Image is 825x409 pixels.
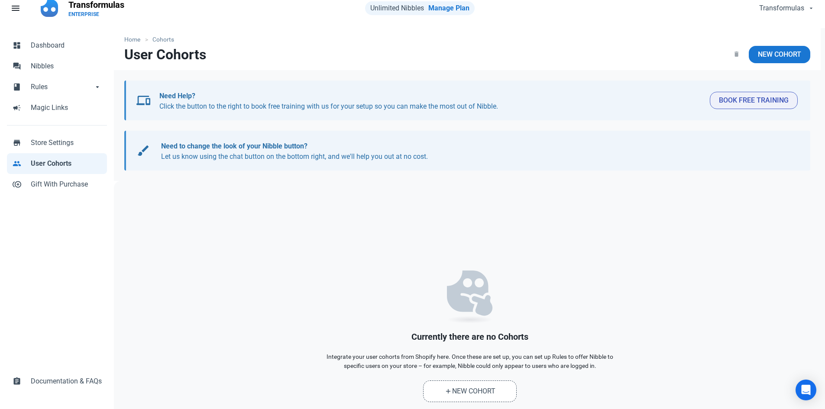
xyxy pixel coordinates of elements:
span: dashboard [13,40,21,49]
span: Documentation & FAQs [31,376,102,386]
a: forumNibbles [7,56,107,77]
p: ENTERPRISE [68,11,124,18]
h2: Currently there are no Cohorts [318,332,621,342]
span: people [13,158,21,167]
button: Book Free Training [710,92,798,109]
h1: User Cohorts [124,47,206,62]
a: Home [124,35,145,44]
span: book [13,82,21,90]
a: campaignMagic Links [7,97,107,118]
a: New Cohort [749,46,810,63]
span: Magic Links [31,103,102,113]
p: Click the button to the right to book free training with us for your setup so you can make the mo... [159,91,703,112]
a: control_point_duplicateGift With Purchase [7,174,107,195]
a: storeStore Settings [7,132,107,153]
span: Nibbles [31,61,102,71]
nav: breadcrumbs [114,28,821,46]
b: Need Help? [159,92,195,100]
span: assignment [13,376,21,385]
a: peopleUser Cohorts [7,153,107,174]
a: assignmentDocumentation & FAQs [7,371,107,392]
span: add [444,387,452,395]
a: addNew Cohort [423,380,517,402]
span: Transformulas [759,3,804,13]
span: menu [10,3,21,13]
span: Dashboard [31,40,102,51]
span: devices [136,93,150,107]
span: User Cohorts [31,158,102,169]
a: bookRulesarrow_drop_down [7,77,107,97]
span: brush [136,144,150,158]
span: control_point_duplicate [13,179,21,188]
span: forum [13,61,21,70]
span: campaign [13,103,21,111]
span: Gift With Purchase [31,179,102,190]
span: store [13,138,21,146]
b: Need to change the look of your Nibble button? [161,142,307,150]
span: Rules [31,82,93,92]
div: Open Intercom Messenger [796,380,816,400]
p: Let us know using the chat button on the bottom right, and we'll help you out at no cost. [161,141,789,162]
a: Manage Plan [428,4,469,12]
span: Unlimited Nibbles [370,4,424,12]
img: empty_state.svg [446,271,493,324]
span: arrow_drop_down [93,82,102,90]
p: Integrate your user cohorts from Shopify here. Once these are set up, you can set up Rules to off... [318,352,621,370]
span: Store Settings [31,138,102,148]
a: dashboardDashboard [7,35,107,56]
span: New Cohort [758,49,801,60]
span: Book Free Training [719,95,789,106]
